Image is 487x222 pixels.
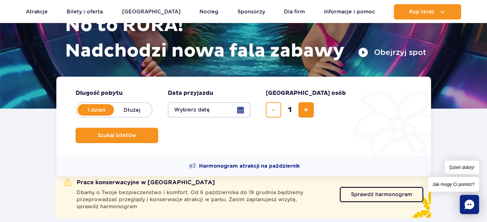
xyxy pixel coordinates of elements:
a: Informacje i pomoc [324,4,375,19]
span: Dzień dobry! [445,161,479,174]
form: Planowanie wizyty w Park of Poland [56,77,431,156]
a: Nocleg [199,4,218,19]
h2: Prace konserwacyjne w [GEOGRAPHIC_DATA] [64,179,215,187]
label: Dłużej [114,103,150,117]
a: [GEOGRAPHIC_DATA] [122,4,181,19]
button: usuń bilet [266,102,281,118]
a: Bilety i oferta [67,4,103,19]
button: Wybierz datę [168,102,250,118]
button: Kup teraz [394,4,461,19]
span: Szukaj biletów [98,133,136,138]
span: Długość pobytu [76,89,123,97]
a: Harmonogram atrakcji na październik [189,162,300,170]
a: Sponsorzy [238,4,265,19]
label: 1 dzień [78,103,115,117]
span: Dbamy o Twoje bezpieczeństwo i komfort. Od 6 października do 19 grudnia będziemy przeprowadzać pr... [77,189,332,210]
a: Atrakcje [26,4,48,19]
input: liczba biletów [282,102,297,118]
span: Kup teraz [409,9,434,15]
button: Obejrzyj spot [358,47,426,57]
button: dodaj bilet [298,102,314,118]
h1: No to RURA! Nadchodzi nowa fala zabawy [65,13,426,64]
a: Sprawdź harmonogram [340,187,423,202]
button: Szukaj biletów [76,128,158,143]
span: Data przyjazdu [168,89,213,97]
span: Harmonogram atrakcji na październik [199,163,300,170]
a: Dla firm [284,4,305,19]
span: Jak mogę Ci pomóc? [428,177,479,192]
span: [GEOGRAPHIC_DATA] osób [266,89,346,97]
span: Sprawdź harmonogram [351,192,412,197]
div: Chat [460,195,479,214]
